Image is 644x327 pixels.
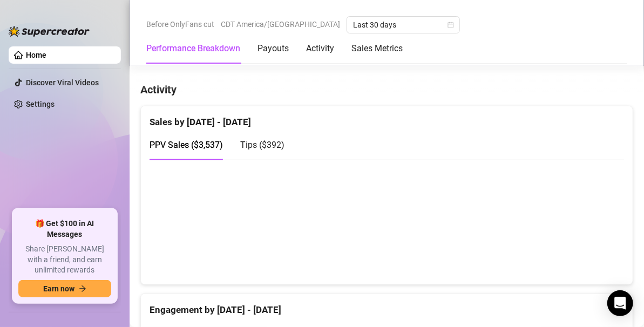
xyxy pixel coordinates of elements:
a: Settings [26,100,55,108]
img: logo-BBDzfeDw.svg [9,26,90,37]
span: PPV Sales ( $3,537 ) [150,140,223,150]
div: Activity [306,42,334,55]
div: Open Intercom Messenger [607,290,633,316]
button: Earn nowarrow-right [18,280,111,297]
span: 🎁 Get $100 in AI Messages [18,219,111,240]
span: Tips ( $392 ) [240,140,284,150]
h4: Activity [140,82,633,97]
div: Engagement by [DATE] - [DATE] [150,294,624,317]
span: calendar [448,22,454,28]
span: CDT America/[GEOGRAPHIC_DATA] [221,16,340,32]
span: Last 30 days [353,17,453,33]
div: Payouts [257,42,289,55]
div: Performance Breakdown [146,42,240,55]
span: Before OnlyFans cut [146,16,214,32]
div: Sales by [DATE] - [DATE] [150,106,624,130]
div: Sales Metrics [351,42,403,55]
a: Discover Viral Videos [26,78,99,87]
span: Share [PERSON_NAME] with a friend, and earn unlimited rewards [18,244,111,276]
a: Home [26,51,46,59]
span: arrow-right [79,285,86,292]
span: Earn now [43,284,74,293]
